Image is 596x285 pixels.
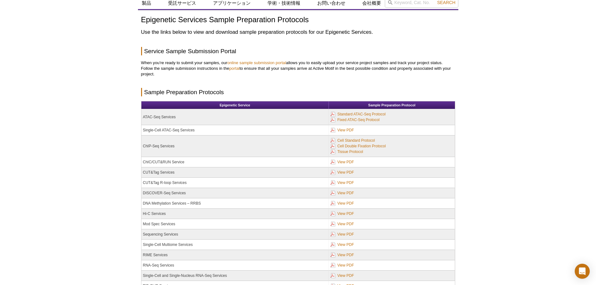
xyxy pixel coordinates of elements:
td: CUT&Tag R-loop Services [141,178,329,188]
td: DISCOVER-Seq Services [141,188,329,198]
a: View PDF [330,127,354,134]
a: View PDF [330,179,354,186]
h2: Use the links below to view and download sample preparation protocols for our Epigenetic Services. [141,28,455,36]
td: Single-Cell and Single-Nucleus RNA-Seq Services [141,271,329,281]
th: Epigenetic Service [141,101,329,109]
a: online sample submission portal [227,60,286,65]
a: View PDF [330,231,354,238]
a: Standard ATAC-Seq Protocol [330,111,385,118]
h2: Sample Preparation Protocols [141,88,455,96]
td: Single-Cell Multiome Services [141,240,329,250]
a: Cell Standard Protocol [330,137,375,144]
h1: Epigenetic Services Sample Preparation Protocols [141,16,455,25]
td: Sequencing Services [141,229,329,240]
td: Mod Spec Services [141,219,329,229]
td: CUT&Tag Services [141,167,329,178]
td: DNA Methylation Services – RRBS [141,198,329,209]
a: View PDF [330,241,354,248]
a: View PDF [330,159,354,165]
th: Sample Preparation Protocol [329,101,455,109]
td: Single-Cell ATAC-Seq Services [141,125,329,135]
a: Tissue Protocol [330,148,363,155]
a: Fixed ATAC-Seq Protocol [330,116,380,123]
td: ATAC-Seq Services [141,109,329,125]
td: Hi-C Services [141,209,329,219]
a: View PDF [330,210,354,217]
td: ChIC/CUT&RUN Service [141,157,329,167]
p: When you're ready to submit your samples, our allows you to easily upload your service project sa... [141,60,455,77]
a: View PDF [330,252,354,258]
td: RNA-Seq Services [141,260,329,271]
a: View PDF [330,190,354,196]
a: View PDF [330,221,354,227]
a: View PDF [330,169,354,176]
a: View PDF [330,262,354,269]
a: Cell Double Fixation Protocol [330,143,386,150]
td: ChIP-Seq Services [141,135,329,157]
h2: Service Sample Submission Portal [141,47,455,55]
a: View PDF [330,272,354,279]
a: portal [229,66,240,71]
div: Open Intercom Messenger [575,264,590,279]
a: View PDF [330,200,354,207]
td: RIME Services [141,250,329,260]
